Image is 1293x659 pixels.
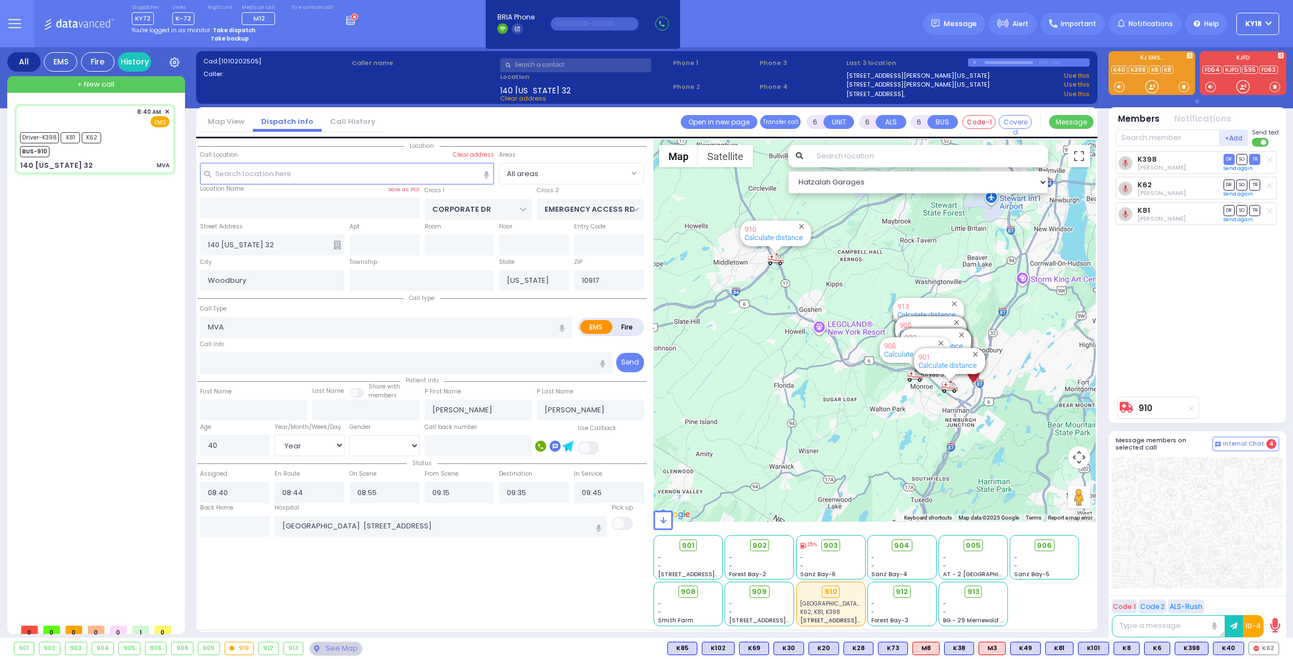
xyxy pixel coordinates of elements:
span: 0 [43,626,60,634]
span: Send text [1252,128,1279,137]
label: Gender [350,423,371,432]
label: Last Name [312,387,344,396]
a: K398 [1129,66,1148,74]
span: 909 [752,586,767,597]
span: 0 [66,626,82,634]
label: Hospital [274,503,299,512]
span: All areas [500,163,628,183]
span: - [871,562,875,570]
span: - [658,600,661,608]
span: Sanz Bay-4 [871,570,907,578]
label: Street Address [200,222,243,231]
a: Calculate distance [745,233,803,242]
button: ALS-Rush [1168,600,1204,613]
span: Internal Chat [1223,440,1264,448]
div: K49 [1010,642,1041,655]
button: Map camera controls [1068,446,1090,468]
span: K62 [82,132,101,143]
div: 906 [146,642,167,655]
div: 904 [92,642,114,655]
span: Call type [403,294,440,302]
button: Close [796,221,807,232]
input: (000)000-00000 [551,17,638,31]
button: Close [949,298,960,309]
span: 913 [967,586,980,597]
span: Driver-K398 [20,132,59,143]
span: 904 [894,540,910,551]
div: BLS [843,642,873,655]
a: K6 [1149,66,1161,74]
span: - [943,600,946,608]
span: 0 [88,626,104,634]
a: Send again [1224,165,1253,172]
span: Phone 2 [673,82,756,92]
input: Search location here [200,163,495,184]
label: Caller name [352,58,496,68]
span: 1 [132,626,149,634]
span: Smith Farm [658,616,693,625]
a: Dispatch info [253,116,322,127]
span: 4 [1266,439,1276,449]
label: Entry Code [574,222,606,231]
span: DR [1224,205,1235,216]
button: Drag Pegman onto the map to open Street View [1068,486,1090,508]
button: +Add [1220,129,1249,146]
div: K38 [944,642,974,655]
label: Back Home [200,503,233,512]
div: K40 [1213,642,1244,655]
button: Close [936,338,946,348]
button: Show satellite imagery [698,145,753,167]
label: Assigned [200,470,227,478]
button: Notifications [1174,113,1231,126]
label: Cross 1 [425,186,445,195]
span: KY72 [132,12,154,25]
span: TR [1249,154,1260,164]
a: Send again [1224,216,1253,223]
span: EMS [151,116,169,127]
div: BLS [739,642,769,655]
span: [STREET_ADDRESS][PERSON_NAME] [658,570,763,578]
span: Alert [1012,19,1029,29]
a: [STREET_ADDRESS], [846,89,905,99]
a: [STREET_ADDRESS][PERSON_NAME][US_STATE] [846,71,990,81]
a: Call History [322,116,384,127]
div: BLS [1213,642,1244,655]
div: 905 [119,642,140,655]
a: 913 [897,302,909,311]
span: Forest Bay-3 [871,616,908,625]
button: Code 2 [1139,600,1166,613]
div: 913 [284,642,303,655]
span: [STREET_ADDRESS][PERSON_NAME] [729,616,834,625]
a: Map View [199,116,253,127]
span: K-72 [172,12,194,25]
span: Phone 4 [760,82,842,92]
button: UNIT [823,115,854,129]
a: History [118,52,151,72]
span: [STREET_ADDRESS][PERSON_NAME] [800,616,905,625]
span: You're logged in as monitor. [132,26,211,34]
label: Call Type [200,304,227,313]
label: Call back number [425,423,477,432]
h5: Message members on selected call [1116,437,1212,451]
div: BLS [878,642,908,655]
div: 140 [US_STATE] 32 [20,160,93,171]
a: FD63 [1259,66,1278,74]
span: Status [407,459,437,467]
div: 25% [800,541,817,549]
button: Transfer call [760,115,801,129]
label: State [499,258,515,267]
label: Destination [499,470,532,478]
span: BRIA Phone [497,12,535,22]
label: In Service [574,470,602,478]
label: Dispatcher [132,4,159,11]
label: City [200,258,212,267]
label: Medic on call [242,4,279,11]
div: 909 [941,380,958,393]
div: K6 [1144,642,1170,655]
span: SO [1236,154,1247,164]
span: - [943,553,946,562]
span: Other building occupants [333,241,341,249]
span: Clear address [500,94,546,103]
div: 909 [198,642,219,655]
span: - [729,553,732,562]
